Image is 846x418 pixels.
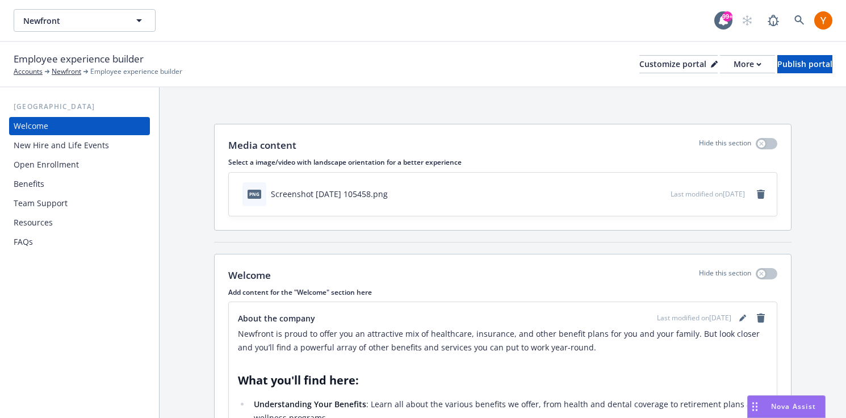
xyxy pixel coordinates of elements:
[699,138,751,153] p: Hide this section
[14,9,156,32] button: Newfront
[734,56,761,73] div: More
[228,138,296,153] p: Media content
[777,56,832,73] div: Publish portal
[14,194,68,212] div: Team Support
[638,188,647,200] button: download file
[271,188,388,200] div: Screenshot [DATE] 105458.png
[238,373,768,388] h2: What you'll find here:
[23,15,122,27] span: Newfront
[699,268,751,283] p: Hide this section
[248,190,261,198] span: png
[671,189,745,199] span: Last modified on [DATE]
[736,311,749,325] a: editPencil
[814,11,832,30] img: photo
[736,9,759,32] a: Start snowing
[777,55,832,73] button: Publish portal
[238,312,315,324] span: About the company
[14,175,44,193] div: Benefits
[9,175,150,193] a: Benefits
[9,101,150,112] div: [GEOGRAPHIC_DATA]
[14,52,144,66] span: Employee experience builder
[14,214,53,232] div: Resources
[14,136,109,154] div: New Hire and Life Events
[228,287,777,297] p: Add content for the "Welcome" section here
[9,156,150,174] a: Open Enrollment
[90,66,182,77] span: Employee experience builder
[754,311,768,325] a: remove
[228,268,271,283] p: Welcome
[14,66,43,77] a: Accounts
[14,117,48,135] div: Welcome
[788,9,811,32] a: Search
[14,156,79,174] div: Open Enrollment
[748,396,762,417] div: Drag to move
[52,66,81,77] a: Newfront
[720,55,775,73] button: More
[722,10,732,20] div: 99+
[639,56,718,73] div: Customize portal
[639,55,718,73] button: Customize portal
[9,117,150,135] a: Welcome
[771,402,816,411] span: Nova Assist
[9,194,150,212] a: Team Support
[14,233,33,251] div: FAQs
[762,9,785,32] a: Report a Bug
[656,188,666,200] button: preview file
[657,313,731,323] span: Last modified on [DATE]
[9,136,150,154] a: New Hire and Life Events
[747,395,826,418] button: Nova Assist
[9,233,150,251] a: FAQs
[238,327,768,354] p: Newfront is proud to offer you an attractive mix of healthcare, insurance, and other benefit plan...
[754,187,768,201] a: remove
[228,157,777,167] p: Select a image/video with landscape orientation for a better experience
[9,214,150,232] a: Resources
[254,399,366,409] strong: Understanding Your Benefits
